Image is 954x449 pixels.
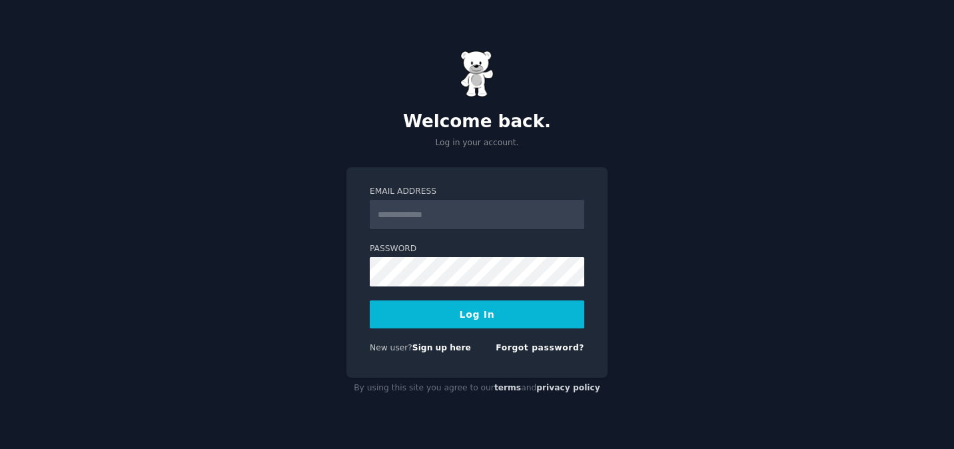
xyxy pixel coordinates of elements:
[412,343,471,352] a: Sign up here
[346,137,608,149] p: Log in your account.
[346,111,608,133] h2: Welcome back.
[494,383,521,392] a: terms
[370,343,412,352] span: New user?
[370,186,584,198] label: Email Address
[496,343,584,352] a: Forgot password?
[370,300,584,328] button: Log In
[460,51,494,97] img: Gummy Bear
[346,378,608,399] div: By using this site you agree to our and
[370,243,584,255] label: Password
[536,383,600,392] a: privacy policy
